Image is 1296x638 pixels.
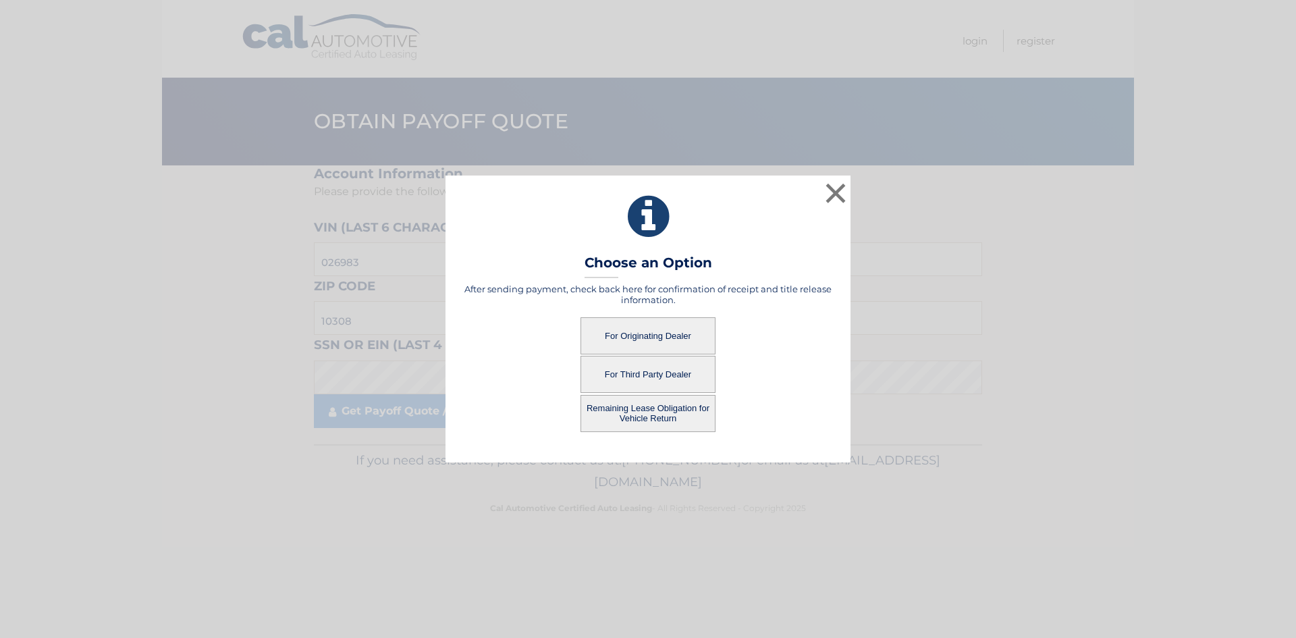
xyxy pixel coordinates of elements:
[580,356,715,393] button: For Third Party Dealer
[580,317,715,354] button: For Originating Dealer
[580,395,715,432] button: Remaining Lease Obligation for Vehicle Return
[585,255,712,278] h3: Choose an Option
[462,284,834,305] h5: After sending payment, check back here for confirmation of receipt and title release information.
[822,180,849,207] button: ×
